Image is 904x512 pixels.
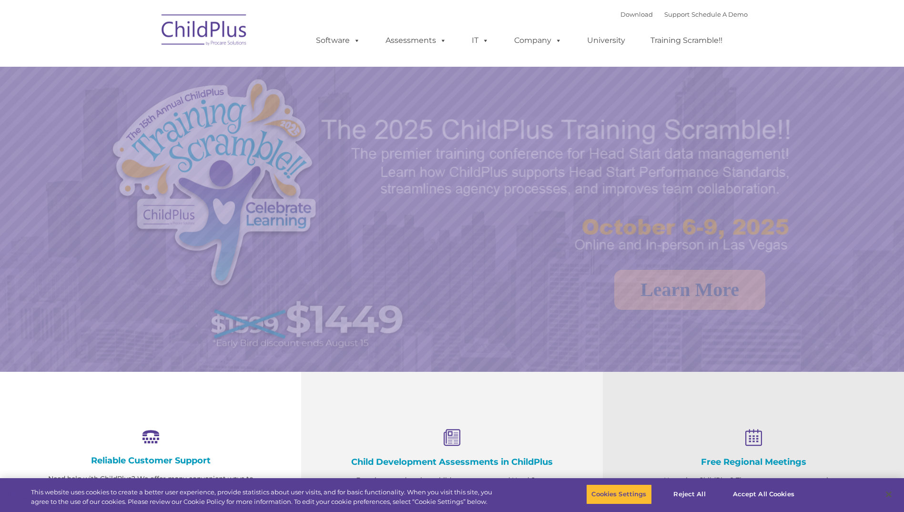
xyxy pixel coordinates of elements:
[376,31,456,50] a: Assessments
[349,474,555,510] p: Experience and analyze child assessments and Head Start data management in one system with zero c...
[620,10,653,18] a: Download
[349,457,555,467] h4: Child Development Assessments in ChildPlus
[660,484,720,504] button: Reject All
[691,10,748,18] a: Schedule A Demo
[641,31,732,50] a: Training Scramble!!
[578,31,635,50] a: University
[462,31,498,50] a: IT
[157,8,252,55] img: ChildPlus by Procare Solutions
[306,31,370,50] a: Software
[505,31,571,50] a: Company
[664,10,690,18] a: Support
[650,457,856,467] h4: Free Regional Meetings
[31,488,497,506] div: This website uses cookies to create a better user experience, provide statistics about user visit...
[620,10,748,18] font: |
[650,474,856,510] p: Not using ChildPlus? These are a great opportunity to network and learn from ChildPlus users. Fin...
[48,473,254,509] p: Need help with ChildPlus? We offer many convenient ways to contact our amazing Customer Support r...
[586,484,651,504] button: Cookies Settings
[728,484,800,504] button: Accept All Cookies
[878,484,899,505] button: Close
[48,455,254,466] h4: Reliable Customer Support
[614,270,765,310] a: Learn More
